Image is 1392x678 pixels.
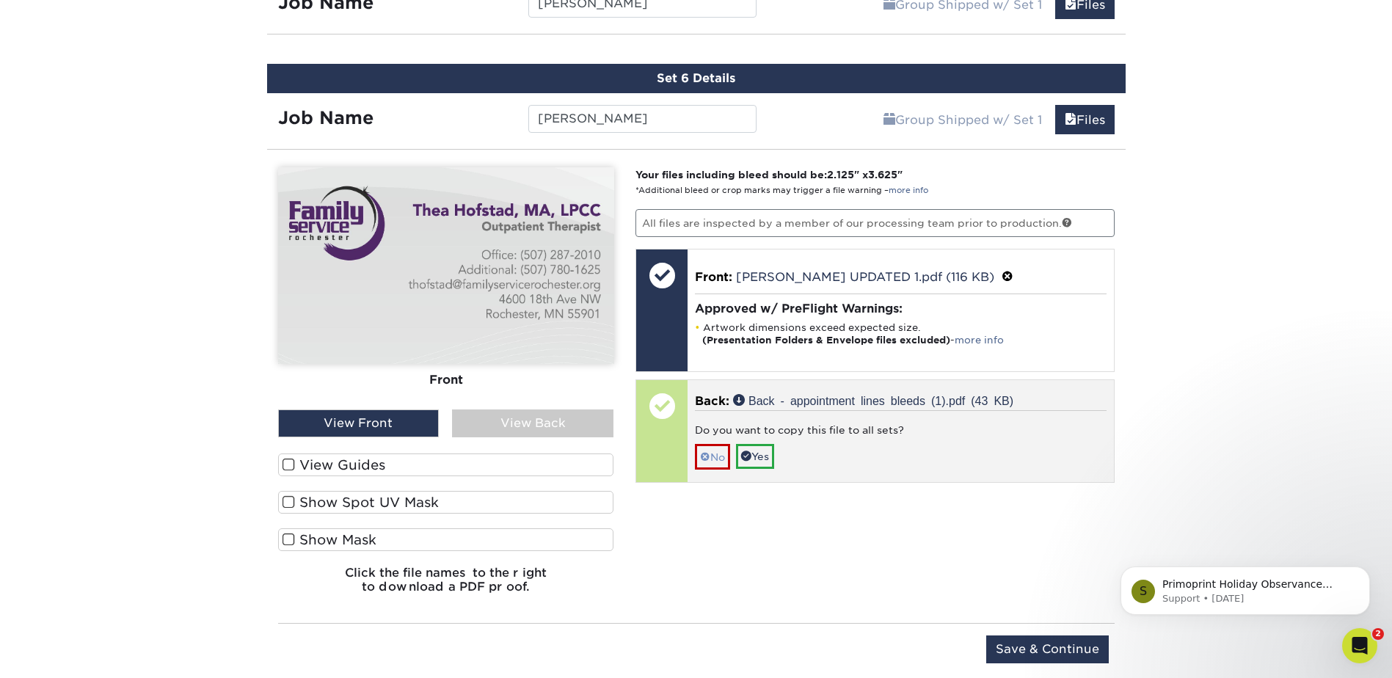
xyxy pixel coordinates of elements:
[1065,113,1076,127] span: files
[955,335,1004,346] a: more info
[868,169,897,181] span: 3.625
[278,364,614,396] div: Front
[695,423,1107,443] div: Do you want to copy this file to all sets?
[889,186,928,195] a: more info
[695,444,730,470] a: No
[635,186,928,195] small: *Additional bleed or crop marks may trigger a file warning –
[278,107,373,128] strong: Job Name
[702,335,950,346] strong: (Presentation Folders & Envelope files excluded)
[695,302,1107,316] h4: Approved w/ PreFlight Warnings:
[528,105,757,133] input: Enter a job name
[695,270,732,284] span: Front:
[635,209,1115,237] p: All files are inspected by a member of our processing team prior to production.
[827,169,854,181] span: 2.125
[278,528,614,551] label: Show Mask
[278,491,614,514] label: Show Spot UV Mask
[1342,628,1377,663] iframe: Intercom live chat
[883,113,895,127] span: shipping
[1372,628,1384,640] span: 2
[986,635,1109,663] input: Save & Continue
[695,394,729,408] span: Back:
[452,409,613,437] div: View Back
[278,453,614,476] label: View Guides
[874,105,1052,134] a: Group Shipped w/ Set 1
[278,409,440,437] div: View Front
[733,394,1013,406] a: Back - appointment lines bleeds (1).pdf (43 KB)
[1098,536,1392,638] iframe: Intercom notifications message
[736,444,774,469] a: Yes
[267,64,1126,93] div: Set 6 Details
[736,270,994,284] a: [PERSON_NAME] UPDATED 1.pdf (116 KB)
[4,633,125,673] iframe: Google Customer Reviews
[278,566,614,605] h6: Click the file names to the right to download a PDF proof.
[635,169,903,181] strong: Your files including bleed should be: " x "
[1055,105,1115,134] a: Files
[695,321,1107,346] li: Artwork dimensions exceed expected size. -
